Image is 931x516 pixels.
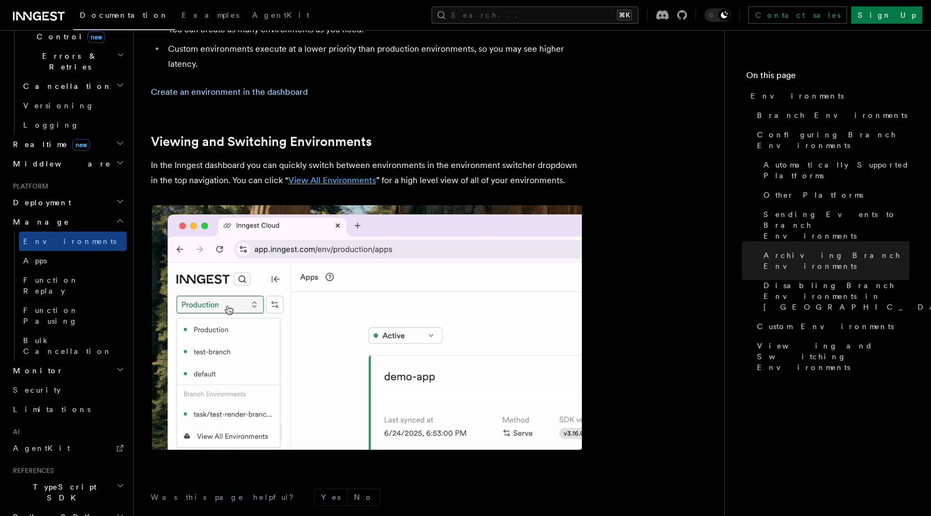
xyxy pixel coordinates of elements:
a: Sending Events to Branch Environments [759,205,909,246]
a: AgentKit [9,438,127,458]
a: Limitations [9,400,127,419]
img: The environment switcher dropdown menu in the Inngest dashboard [151,205,582,450]
span: Errors & Retries [19,51,117,72]
span: new [87,31,105,43]
button: Search...⌘K [432,6,638,24]
a: Viewing and Switching Environments [753,336,909,377]
button: Flow Controlnew [19,16,127,46]
button: No [348,489,380,505]
p: Was this page helpful? [151,492,301,503]
button: Middleware [9,154,127,173]
a: Apps [19,251,127,270]
span: Bulk Cancellation [23,336,112,355]
span: Branch Environments [757,110,907,121]
span: Examples [182,11,239,19]
kbd: ⌘K [617,10,632,20]
span: Logging [23,121,79,129]
button: Realtimenew [9,135,127,154]
a: Disabling Branch Environments in [GEOGRAPHIC_DATA] [759,276,909,317]
h4: On this page [746,69,909,86]
a: View All Environments [288,175,376,185]
button: Errors & Retries [19,46,127,76]
span: Realtime [9,139,90,150]
button: TypeScript SDK [9,477,127,507]
a: Versioning [19,96,127,115]
a: Logging [19,115,127,135]
button: Cancellation [19,76,127,96]
span: Manage [9,217,70,227]
span: Archiving Branch Environments [763,250,909,271]
span: Security [13,386,61,394]
span: References [9,466,54,475]
button: Manage [9,212,127,232]
span: Versioning [23,101,94,110]
a: Contact sales [748,6,847,24]
span: Monitor [9,365,64,376]
li: Custom environments execute at a lower priority than production environments, so you may see high... [165,41,582,72]
span: Custom Environments [757,321,894,332]
span: Apps [23,256,47,265]
a: Environments [746,86,909,106]
span: Automatically Supported Platforms [763,159,909,181]
span: AI [9,428,20,436]
a: Environments [19,232,127,251]
a: Function Pausing [19,301,127,331]
span: Deployment [9,197,71,208]
button: Yes [315,489,347,505]
span: Cancellation [19,81,112,92]
span: AgentKit [13,444,70,452]
a: Security [9,380,127,400]
p: In the Inngest dashboard you can quickly switch between environments in the environment switcher ... [151,158,582,188]
button: Deployment [9,193,127,212]
a: Sign Up [851,6,922,24]
a: Automatically Supported Platforms [759,155,909,185]
a: Function Replay [19,270,127,301]
a: Configuring Branch Environments [753,125,909,155]
a: Custom Environments [753,317,909,336]
span: Middleware [9,158,111,169]
a: Branch Environments [753,106,909,125]
button: Monitor [9,361,127,380]
span: AgentKit [252,11,309,19]
span: Limitations [13,405,91,414]
a: Archiving Branch Environments [759,246,909,276]
a: Other Platforms [759,185,909,205]
span: Platform [9,182,48,191]
span: Environments [23,237,116,246]
span: Configuring Branch Environments [757,129,909,151]
span: Sending Events to Branch Environments [763,209,909,241]
span: Other Platforms [763,190,863,200]
div: Manage [9,232,127,361]
button: Toggle dark mode [705,9,731,22]
span: new [72,139,90,151]
span: Flow Control [19,20,119,42]
a: Examples [175,3,246,29]
span: Function Replay [23,276,79,295]
a: AgentKit [246,3,316,29]
span: Viewing and Switching Environments [757,340,909,373]
span: Environments [751,90,844,101]
span: TypeScript SDK [9,482,116,503]
span: Function Pausing [23,306,79,325]
span: Documentation [80,11,169,19]
a: Viewing and Switching Environments [151,134,372,149]
a: Create an environment in the dashboard [151,87,308,97]
a: Bulk Cancellation [19,331,127,361]
a: Documentation [73,3,175,30]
